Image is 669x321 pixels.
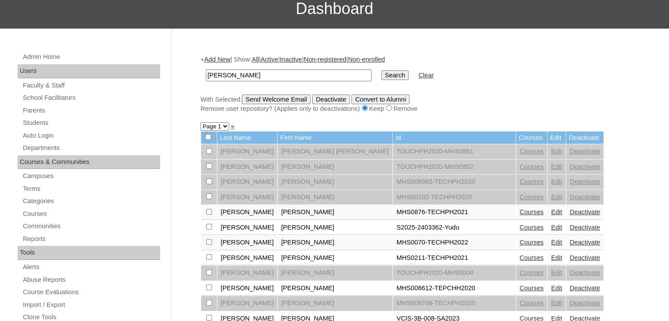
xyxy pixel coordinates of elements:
td: [PERSON_NAME] [217,266,278,281]
a: Admin Home [22,51,160,62]
td: TOUCHPH2020-MHS0952 [393,160,515,175]
td: TOUCHPH2020-MHS0004 [393,266,515,281]
td: MHS0070-TECHPH2022 [393,235,515,250]
td: Deactivate [566,131,603,144]
input: Send Welcome Email [242,95,311,104]
div: + | Show: | | | | [201,55,636,113]
a: Edit [551,208,562,215]
a: Deactivate [570,178,600,185]
td: [PERSON_NAME] [278,296,392,311]
a: Edit [551,163,562,170]
td: MHS008612-TEPCHH2020 [393,281,515,296]
a: Non-enrolled [348,56,385,63]
a: Edit [551,193,562,201]
a: Edit [551,269,562,276]
td: MHS009768-TECHPH2020 [393,296,515,311]
td: [PERSON_NAME] [278,266,392,281]
a: Clear [418,72,434,79]
td: [PERSON_NAME] [278,190,392,205]
a: Courses [519,254,544,261]
a: Edit [551,148,562,155]
td: [PERSON_NAME] [PERSON_NAME] [278,144,392,159]
input: Deactivate [312,95,350,104]
a: Edit [551,178,562,185]
a: School Facilitators [22,92,160,103]
td: [PERSON_NAME] [217,175,278,190]
a: Deactivate [570,254,600,261]
a: Alerts [22,262,160,273]
td: [PERSON_NAME] [217,220,278,235]
a: Deactivate [570,239,600,246]
a: Auto Login [22,130,160,141]
td: [PERSON_NAME] [278,205,392,220]
td: [PERSON_NAME] [217,160,278,175]
div: Tools [18,246,160,260]
a: Deactivate [570,208,600,215]
input: Search [381,70,409,80]
a: Courses [519,285,544,292]
div: Users [18,64,160,78]
a: Edit [551,224,562,231]
td: [PERSON_NAME] [217,251,278,266]
a: Communities [22,221,160,232]
td: MHS00102-TECHPH2020 [393,190,515,205]
td: [PERSON_NAME] [217,296,278,311]
td: MHS008983-TECHPH2020 [393,175,515,190]
a: Courses [519,178,544,185]
a: Inactive [280,56,302,63]
a: Deactivate [570,163,600,170]
a: Courses [519,299,544,306]
td: MHS0876-TECHPH2021 [393,205,515,220]
a: Courses [519,208,544,215]
a: Add New [204,56,230,63]
td: Id [393,131,515,144]
td: [PERSON_NAME] [278,281,392,296]
td: [PERSON_NAME] [217,205,278,220]
td: [PERSON_NAME] [217,235,278,250]
td: [PERSON_NAME] [278,175,392,190]
a: Edit [551,285,562,292]
a: Abuse Reports [22,274,160,285]
td: First Name [278,131,392,144]
a: Courses [22,208,160,219]
td: [PERSON_NAME] [217,144,278,159]
a: Courses [519,224,544,231]
td: Edit [548,131,566,144]
a: Parents [22,105,160,116]
input: Search [206,69,372,81]
a: Active [260,56,278,63]
a: Courses [519,163,544,170]
a: Import / Export [22,299,160,310]
a: Courses [519,239,544,246]
a: Categories [22,196,160,207]
a: Edit [551,254,562,261]
a: » [231,123,234,130]
td: MHS0211-TECHPH2021 [393,251,515,266]
a: Students [22,117,160,128]
a: Course Evaluations [22,287,160,298]
a: All [252,56,259,63]
a: Edit [551,299,562,306]
a: Reports [22,233,160,244]
input: Convert to Alumni [351,95,409,104]
a: Deactivate [570,148,600,155]
a: Departments [22,142,160,153]
a: Edit [551,239,562,246]
td: TOUCHPH2020-MHS0951 [393,144,515,159]
td: S2025-2403362-Yudu [393,220,515,235]
td: [PERSON_NAME] [217,190,278,205]
div: With Selected: [201,95,636,113]
td: Last Name [217,131,278,144]
a: Faculty & Staff [22,80,160,91]
a: Terms [22,183,160,194]
td: [PERSON_NAME] [278,160,392,175]
a: Courses [519,269,544,276]
div: Courses & Communities [18,155,160,169]
a: Courses [519,148,544,155]
a: Deactivate [570,224,600,231]
a: Campuses [22,171,160,182]
a: Courses [519,193,544,201]
td: [PERSON_NAME] [217,281,278,296]
a: Non-registered [303,56,346,63]
a: Deactivate [570,285,600,292]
